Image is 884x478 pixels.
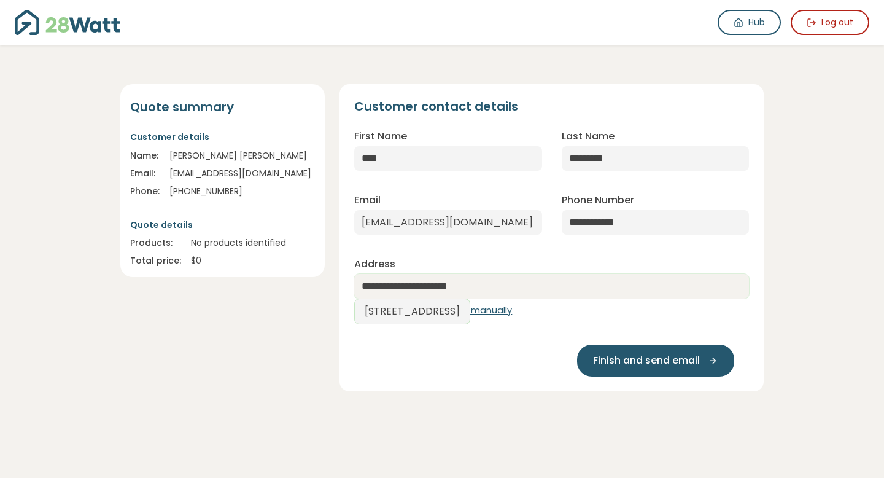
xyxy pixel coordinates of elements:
[593,353,700,368] span: Finish and send email
[191,237,315,249] div: No products identified
[15,10,120,35] img: 28Watt
[130,99,315,115] h4: Quote summary
[354,99,518,114] h2: Customer contact details
[191,254,315,267] div: $ 0
[354,210,541,235] input: Enter email
[130,254,181,267] div: Total price:
[130,149,160,162] div: Name:
[354,257,395,272] label: Address
[130,237,181,249] div: Products:
[169,149,315,162] div: [PERSON_NAME] [PERSON_NAME]
[130,185,160,198] div: Phone:
[354,129,407,144] label: First Name
[718,10,781,35] a: Hub
[562,129,615,144] label: Last Name
[130,167,160,180] div: Email:
[562,193,634,208] label: Phone Number
[354,299,470,324] a: [STREET_ADDRESS]
[791,10,869,35] button: Log out
[130,130,315,144] p: Customer details
[354,193,381,208] label: Email
[354,304,749,318] div: Can't find address?
[169,185,315,198] div: [PHONE_NUMBER]
[446,304,512,318] button: Enter manually
[130,218,315,232] p: Quote details
[169,167,315,180] div: [EMAIL_ADDRESS][DOMAIN_NAME]
[577,345,734,377] button: Finish and send email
